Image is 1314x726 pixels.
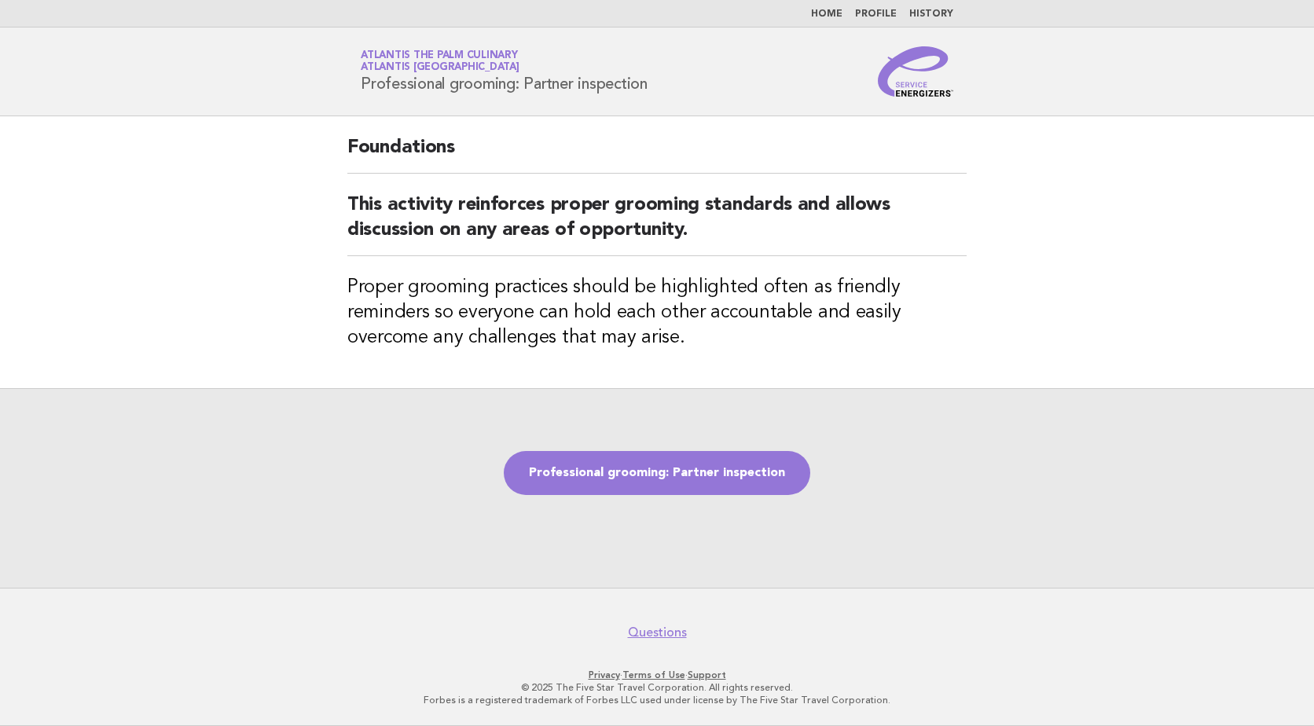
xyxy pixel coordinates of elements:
a: Support [688,669,726,680]
a: Terms of Use [622,669,685,680]
img: Service Energizers [878,46,953,97]
a: History [909,9,953,19]
span: Atlantis [GEOGRAPHIC_DATA] [361,63,519,73]
h2: Foundations [347,135,967,174]
h2: This activity reinforces proper grooming standards and allows discussion on any areas of opportun... [347,192,967,256]
a: Atlantis The Palm CulinaryAtlantis [GEOGRAPHIC_DATA] [361,50,519,72]
h1: Professional grooming: Partner inspection [361,51,648,92]
a: Home [811,9,842,19]
a: Professional grooming: Partner inspection [504,451,810,495]
p: © 2025 The Five Star Travel Corporation. All rights reserved. [176,681,1138,694]
a: Profile [855,9,897,19]
p: · · [176,669,1138,681]
h3: Proper grooming practices should be highlighted often as friendly reminders so everyone can hold ... [347,275,967,350]
a: Privacy [589,669,620,680]
p: Forbes is a registered trademark of Forbes LLC used under license by The Five Star Travel Corpora... [176,694,1138,706]
a: Questions [628,625,687,640]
